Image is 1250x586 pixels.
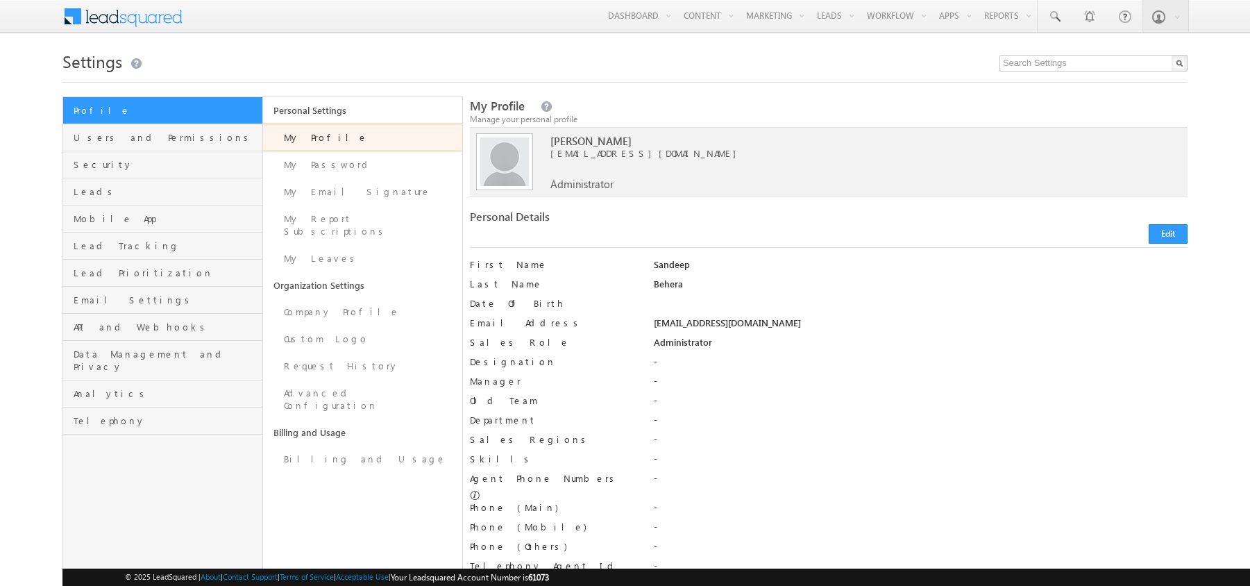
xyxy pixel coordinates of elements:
[550,178,614,190] span: Administrator
[263,446,463,473] a: Billing and Usage
[654,355,1188,375] div: -
[63,314,262,341] a: API and Webhooks
[263,326,463,353] a: Custom Logo
[999,55,1188,72] input: Search Settings
[470,278,636,290] label: Last Name
[654,521,1188,540] div: -
[654,414,1188,433] div: -
[263,419,463,446] a: Billing and Usage
[74,185,259,198] span: Leads
[470,297,636,310] label: Date Of Birth
[470,394,636,407] label: Old Team
[125,571,549,584] span: © 2025 LeadSquared | | | | |
[654,375,1188,394] div: -
[263,97,463,124] a: Personal Settings
[654,540,1188,560] div: -
[63,233,262,260] a: Lead Tracking
[74,387,259,400] span: Analytics
[654,433,1188,453] div: -
[470,472,619,485] label: Agent Phone Numbers
[470,375,636,387] label: Manager
[470,355,636,368] label: Designation
[263,353,463,380] a: Request History
[654,501,1188,521] div: -
[391,572,549,583] span: Your Leadsquared Account Number is
[654,453,1188,472] div: -
[654,317,1188,336] div: [EMAIL_ADDRESS][DOMAIN_NAME]
[263,206,463,245] a: My Report Subscriptions
[74,415,259,427] span: Telephony
[470,210,820,230] div: Personal Details
[74,267,259,279] span: Lead Prioritization
[470,317,636,329] label: Email Address
[63,97,262,124] a: Profile
[470,258,636,271] label: First Name
[74,212,259,225] span: Mobile App
[528,572,549,583] span: 61073
[470,414,636,426] label: Department
[336,572,389,581] a: Acceptable Use
[74,348,259,373] span: Data Management and Privacy
[63,151,262,178] a: Security
[74,294,259,306] span: Email Settings
[470,560,636,572] label: Telephony Agent Id
[470,113,1188,126] div: Manage your personal profile
[63,408,262,435] a: Telephony
[470,540,636,553] label: Phone (Others)
[654,560,1188,579] div: -
[654,278,1188,297] div: Behera
[1149,224,1188,244] button: Edit
[263,272,463,299] a: Organization Settings
[654,336,1188,355] div: Administrator
[62,50,122,72] span: Settings
[63,206,262,233] a: Mobile App
[550,147,1124,160] span: [EMAIL_ADDRESS][DOMAIN_NAME]
[550,135,1124,147] span: [PERSON_NAME]
[470,453,636,465] label: Skills
[654,472,1188,492] div: -
[74,158,259,171] span: Security
[63,178,262,206] a: Leads
[74,240,259,252] span: Lead Tracking
[63,341,262,380] a: Data Management and Privacy
[263,299,463,326] a: Company Profile
[654,394,1188,414] div: -
[280,572,334,581] a: Terms of Service
[63,124,262,151] a: Users and Permissions
[263,124,463,151] a: My Profile
[63,380,262,408] a: Analytics
[263,178,463,206] a: My Email Signature
[263,151,463,178] a: My Password
[63,260,262,287] a: Lead Prioritization
[470,501,636,514] label: Phone (Main)
[201,572,221,581] a: About
[74,131,259,144] span: Users and Permissions
[470,433,636,446] label: Sales Regions
[74,321,259,333] span: API and Webhooks
[470,98,525,114] span: My Profile
[470,521,586,533] label: Phone (Mobile)
[63,287,262,314] a: Email Settings
[223,572,278,581] a: Contact Support
[263,380,463,419] a: Advanced Configuration
[74,104,259,117] span: Profile
[470,336,636,349] label: Sales Role
[263,245,463,272] a: My Leaves
[654,258,1188,278] div: Sandeep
